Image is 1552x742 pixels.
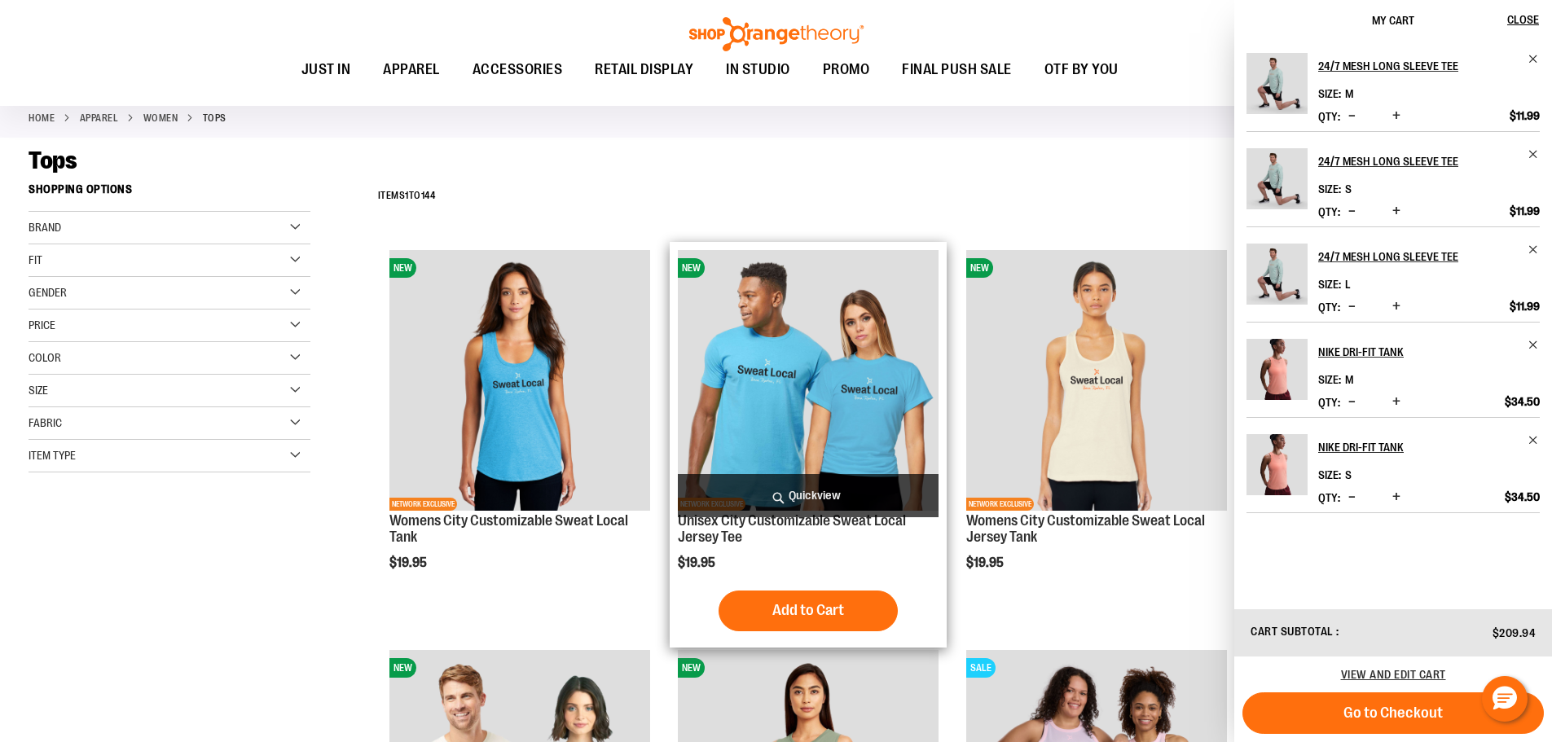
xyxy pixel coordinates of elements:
[1318,53,1540,79] a: 24/7 Mesh Long Sleeve Tee
[886,51,1028,89] a: FINAL PUSH SALE
[1318,396,1340,409] label: Qty
[1251,625,1334,638] span: Cart Subtotal
[966,555,1006,570] span: $19.95
[389,512,628,545] a: Womens City Customizable Sweat Local Tank
[1246,148,1308,209] img: 24/7 Mesh Long Sleeve Tee
[1318,491,1340,504] label: Qty
[383,51,440,88] span: APPAREL
[1341,668,1446,681] a: View and edit cart
[1246,53,1308,125] a: 24/7 Mesh Long Sleeve Tee
[807,51,886,89] a: PROMO
[203,111,226,125] strong: Tops
[1510,108,1540,123] span: $11.99
[719,591,898,631] button: Add to Cart
[1388,490,1405,506] button: Increase product quantity
[1344,299,1360,315] button: Decrease product quantity
[823,51,870,88] span: PROMO
[143,111,178,125] a: WOMEN
[1507,13,1539,26] span: Close
[1318,434,1518,460] h2: Nike Dri-FIT Tank
[1528,244,1540,256] a: Remove item
[1344,394,1360,411] button: Decrease product quantity
[1246,322,1540,417] li: Product
[405,190,409,201] span: 1
[389,250,650,513] a: City Customizable Perfect Racerback TankNEWNETWORK EXCLUSIVE
[726,51,790,88] span: IN STUDIO
[1318,244,1518,270] h2: 24/7 Mesh Long Sleeve Tee
[678,512,906,545] a: Unisex City Customizable Sweat Local Jersey Tee
[1345,373,1353,386] span: M
[1372,14,1414,27] span: My Cart
[1510,204,1540,218] span: $11.99
[1246,244,1308,315] a: 24/7 Mesh Long Sleeve Tee
[1344,490,1360,506] button: Decrease product quantity
[1246,53,1540,131] li: Product
[1246,131,1540,226] li: Product
[29,111,55,125] a: Home
[1318,182,1341,195] dt: Size
[301,51,351,88] span: JUST IN
[1246,226,1540,322] li: Product
[29,416,62,429] span: Fabric
[29,253,42,266] span: Fit
[772,601,844,619] span: Add to Cart
[1345,182,1352,195] span: S
[710,51,807,89] a: IN STUDIO
[1505,394,1540,409] span: $34.50
[1388,299,1405,315] button: Increase product quantity
[1318,301,1340,314] label: Qty
[1482,676,1528,722] button: Hello, have a question? Let’s chat.
[678,474,939,517] a: Quickview
[29,449,76,462] span: Item Type
[389,498,457,511] span: NETWORK EXCLUSIVE
[595,51,693,88] span: RETAIL DISPLAY
[1318,148,1540,174] a: 24/7 Mesh Long Sleeve Tee
[670,242,947,647] div: product
[389,250,650,511] img: City Customizable Perfect Racerback Tank
[1318,468,1341,481] dt: Size
[80,111,119,125] a: APPAREL
[678,258,705,278] span: NEW
[1246,148,1308,220] a: 24/7 Mesh Long Sleeve Tee
[966,498,1034,511] span: NETWORK EXCLUSIVE
[1343,704,1443,722] span: Go to Checkout
[958,242,1235,611] div: product
[1345,278,1351,291] span: L
[1318,53,1518,79] h2: 24/7 Mesh Long Sleeve Tee
[1344,204,1360,220] button: Decrease product quantity
[1028,51,1135,89] a: OTF BY YOU
[1318,339,1518,365] h2: Nike Dri-FIT Tank
[678,658,705,678] span: NEW
[687,17,866,51] img: Shop Orangetheory
[1505,490,1540,504] span: $34.50
[1528,53,1540,65] a: Remove item
[367,51,456,88] a: APPAREL
[1493,626,1537,639] span: $209.94
[678,555,718,570] span: $19.95
[678,250,939,511] img: Unisex City Customizable Fine Jersey Tee
[1388,204,1405,220] button: Increase product quantity
[1528,339,1540,351] a: Remove item
[29,221,61,234] span: Brand
[1318,339,1540,365] a: Nike Dri-FIT Tank
[1388,394,1405,411] button: Increase product quantity
[1246,339,1308,400] img: Nike Dri-FIT Tank
[1318,278,1341,291] dt: Size
[966,512,1205,545] a: Womens City Customizable Sweat Local Jersey Tank
[1044,51,1119,88] span: OTF BY YOU
[1242,692,1544,734] button: Go to Checkout
[456,51,579,89] a: ACCESSORIES
[1318,110,1340,123] label: Qty
[285,51,367,89] a: JUST IN
[1246,434,1308,506] a: Nike Dri-FIT Tank
[421,190,436,201] span: 144
[1246,53,1308,114] img: 24/7 Mesh Long Sleeve Tee
[1246,244,1308,305] img: 24/7 Mesh Long Sleeve Tee
[1344,108,1360,125] button: Decrease product quantity
[1345,87,1353,100] span: M
[1528,148,1540,160] a: Remove item
[1246,339,1308,411] a: Nike Dri-FIT Tank
[578,51,710,89] a: RETAIL DISPLAY
[1510,299,1540,314] span: $11.99
[1345,468,1352,481] span: S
